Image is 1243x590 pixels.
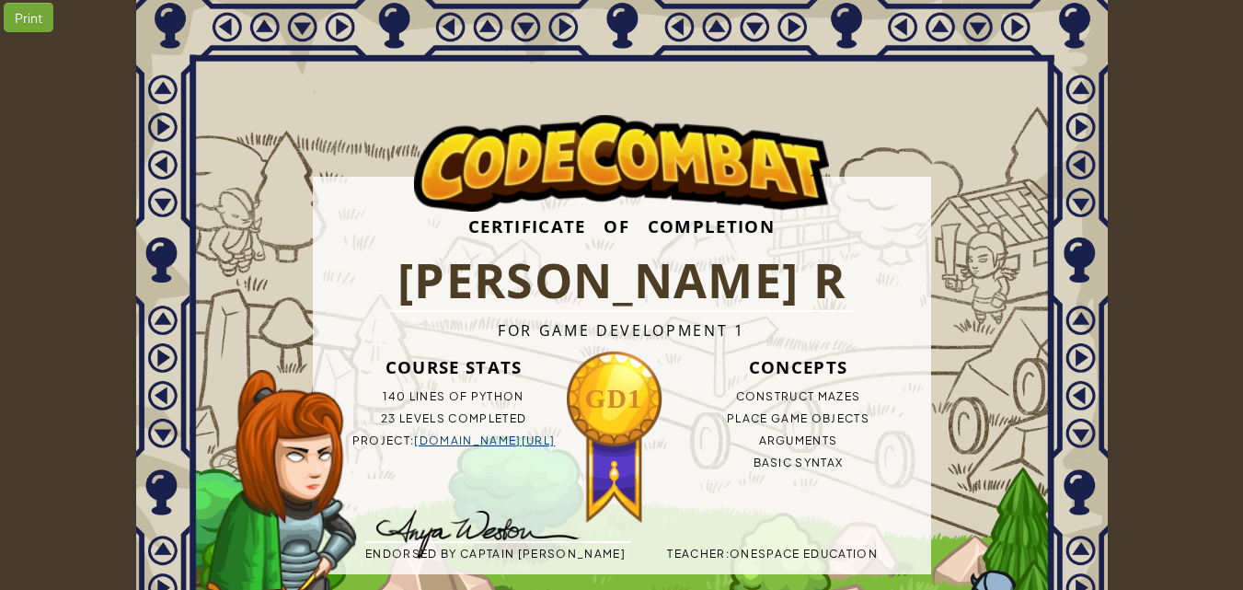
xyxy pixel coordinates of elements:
img: medallion-gd1.png [564,349,663,526]
span: lines of [409,389,468,403]
span: 23 [381,411,397,425]
span: Python [471,389,524,403]
span: OneSpace Education [730,547,878,561]
span: 140 [383,389,406,403]
span: Teacher [667,547,725,561]
span: Project [352,434,410,447]
h1: [PERSON_NAME] R [387,250,856,312]
h3: Course Stats [321,349,586,386]
span: Game Development 1 [539,320,745,341]
li: Place game objects [666,408,931,430]
a: [DOMAIN_NAME][URL] [414,434,555,447]
li: Basic Syntax [666,452,931,474]
div: Print [4,3,53,32]
span: : [726,547,730,561]
li: Construct mazes [666,386,931,408]
h3: GD1 [564,375,663,479]
span: levels completed [399,411,526,425]
img: logo.png [414,115,828,213]
h3: Concepts [666,349,931,386]
li: Arguments [666,430,931,452]
span: For [498,320,533,341]
img: signature-captain.png [348,499,594,565]
h3: Certificate of Completion [313,202,931,250]
span: : [410,434,414,447]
